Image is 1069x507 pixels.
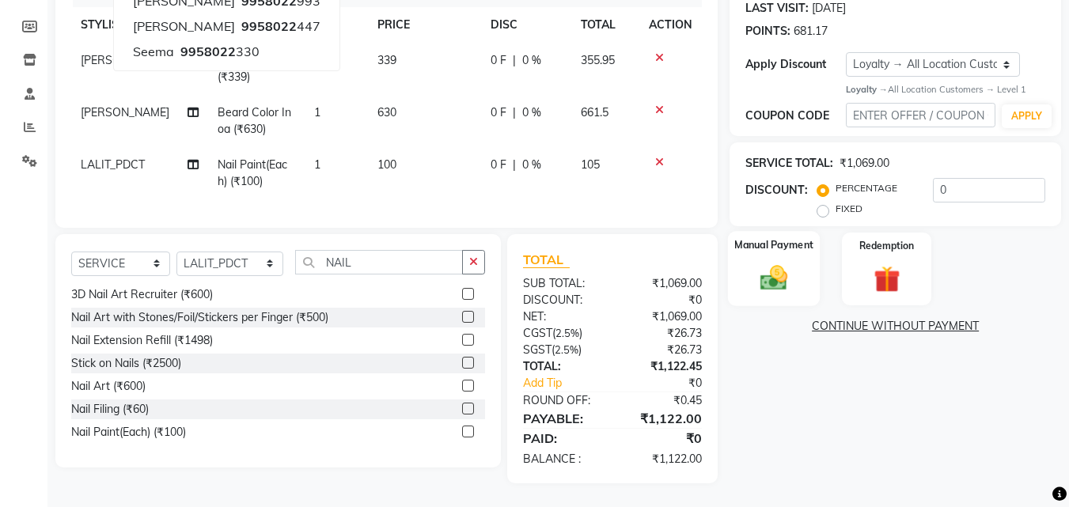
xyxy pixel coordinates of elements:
span: 0 % [522,52,541,69]
div: ₹26.73 [612,342,714,358]
div: PAYABLE: [511,409,612,428]
div: ROUND OFF: [511,392,612,409]
span: Nail Paint(Each) (₹100) [218,157,287,188]
span: 2.5% [555,327,579,339]
input: Search or Scan [295,250,464,274]
span: [PERSON_NAME] [81,105,169,119]
div: SUB TOTAL: [511,275,612,292]
span: seema [133,44,174,59]
label: Manual Payment [734,238,813,253]
span: TOTAL [523,252,570,268]
span: | [513,104,516,121]
div: Apply Discount [745,56,845,73]
div: PAID: [511,429,612,448]
div: SERVICE TOTAL: [745,155,833,172]
span: [PERSON_NAME] [81,53,169,67]
span: 105 [581,157,600,172]
th: ACTION [639,7,702,43]
th: PRICE [368,7,481,43]
span: | [513,157,516,173]
span: 9958022 [180,44,236,59]
ngb-highlight: 330 [177,44,260,59]
a: CONTINUE WITHOUT PAYMENT [733,318,1058,335]
span: Beard Color Inoa (₹630) [218,105,291,136]
div: ( ) [511,325,612,342]
div: POINTS: [745,23,790,40]
a: Add Tip [511,375,629,392]
span: 0 % [522,104,541,121]
th: STYLIST [71,7,208,43]
div: DISCOUNT: [511,292,612,308]
span: 1 [314,105,320,119]
div: ₹0.45 [612,392,714,409]
div: Nail Filing (₹60) [71,401,149,418]
span: 355.95 [581,53,615,67]
div: DISCOUNT: [745,182,808,199]
span: 630 [377,105,396,119]
span: 0 F [491,52,506,69]
span: 0 F [491,157,506,173]
label: FIXED [836,202,862,216]
span: 0 % [522,157,541,173]
th: TOTAL [571,7,640,43]
div: TOTAL: [511,358,612,375]
div: Stick on Nails (₹2500) [71,355,181,372]
div: Nail Extension Refill (₹1498) [71,332,213,349]
div: ( ) [511,342,612,358]
div: COUPON CODE [745,108,845,124]
div: ₹1,069.00 [612,308,714,325]
div: ₹1,069.00 [840,155,889,172]
div: Nail Art with Stones/Foil/Stickers per Finger (₹500) [71,309,328,326]
img: _gift.svg [866,263,908,295]
div: ₹0 [612,429,714,448]
span: [PERSON_NAME] [133,18,235,34]
span: 9958022 [241,18,297,34]
span: 661.5 [581,105,608,119]
ngb-highlight: 447 [238,18,320,34]
div: 3D Nail Art Recruiter (₹600) [71,286,213,303]
div: All Location Customers → Level 1 [846,83,1045,96]
span: 2.5% [555,343,578,356]
div: ₹1,069.00 [612,275,714,292]
label: Redemption [859,239,914,253]
div: ₹1,122.00 [612,409,714,428]
div: ₹1,122.45 [612,358,714,375]
div: NET: [511,308,612,325]
span: 0 F [491,104,506,121]
span: 1 [314,157,320,172]
span: 339 [377,53,396,67]
div: ₹0 [612,292,714,308]
div: Nail Paint(Each) (₹100) [71,424,186,441]
div: Nail Art (₹600) [71,378,146,395]
div: ₹0 [630,375,715,392]
div: ₹26.73 [612,325,714,342]
th: DISC [481,7,571,43]
span: 100 [377,157,396,172]
span: SGST [523,342,552,357]
span: LALIT_PDCT [81,157,145,172]
input: ENTER OFFER / COUPON CODE [846,103,995,127]
div: BALANCE : [511,451,612,467]
strong: Loyalty → [846,84,888,95]
div: 681.17 [794,23,828,40]
label: PERCENTAGE [836,181,897,195]
img: _cash.svg [752,263,796,294]
button: APPLY [1002,104,1052,128]
div: ₹1,122.00 [612,451,714,467]
span: CGST [523,326,552,340]
span: | [513,52,516,69]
